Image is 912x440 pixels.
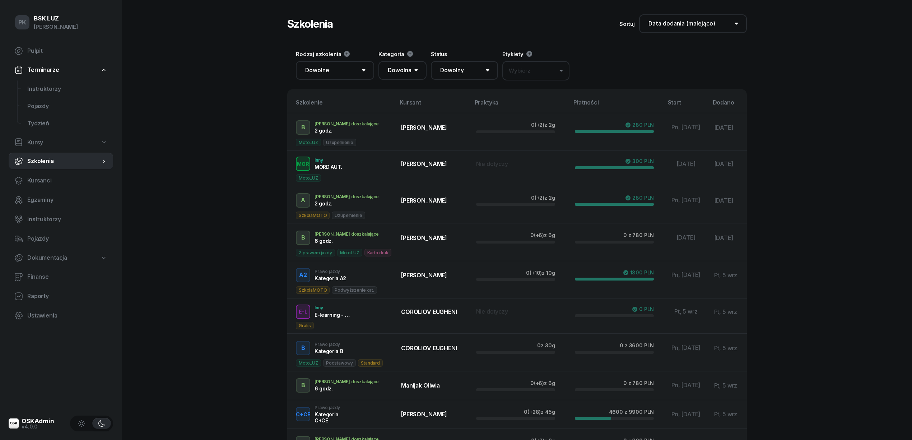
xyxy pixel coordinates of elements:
span: [DATE] [676,160,695,167]
div: 0 z 10g [526,270,555,276]
th: Dodano [708,98,747,113]
span: SzkołaMOTO [296,286,330,294]
span: Terminarze [27,65,59,75]
span: Kursanci [27,176,107,185]
span: [PERSON_NAME] [401,411,447,418]
span: COROLIOV EUGHENI [401,308,457,315]
span: Pn, [DATE] [671,271,700,278]
div: 0 z 780 PLN [623,380,654,386]
span: [PERSON_NAME] [401,272,447,279]
a: Instruktorzy [22,80,113,98]
span: Pojazdy [27,102,107,111]
div: 4600 z 9900 PLN [609,409,654,415]
span: Pt, 5 wrz [714,411,737,418]
div: 0 PLN [632,306,654,312]
span: Pt, 5 wrz [674,308,698,315]
button: Wybierz [502,61,569,80]
span: Egzaminy [27,195,107,205]
span: Ustawienia [27,311,107,320]
a: Kursanci [9,172,113,189]
span: Pojazdy [27,234,107,244]
span: COROLIOV EUGHENI [401,344,457,352]
th: Praktyka [470,98,569,113]
div: 0 z 30g [537,342,555,348]
span: (+10) [530,270,542,276]
span: Instruktorzy [27,215,107,224]
div: 280 PLN [625,195,654,201]
span: [PERSON_NAME] [401,160,447,167]
span: Pt, 5 wrz [714,382,737,389]
a: Pulpit [9,42,113,60]
span: Manijak Oliwia [401,382,440,389]
span: Pn, [DATE] [671,196,700,204]
span: Standard [358,359,383,367]
span: MotoLUZ [296,139,321,146]
div: OSKAdmin [22,418,54,424]
a: Finanse [9,268,113,286]
span: (+2) [535,195,544,201]
th: Szkolenie [287,98,395,113]
span: Gratis [296,322,314,329]
a: Ustawienia [9,307,113,324]
th: Płatności [569,98,663,113]
a: Instruktorzy [9,211,113,228]
span: Raporty [27,292,107,301]
span: Pn, [DATE] [671,124,700,131]
span: [PERSON_NAME] [401,197,447,204]
a: Terminarze [9,62,113,78]
span: Pn, [DATE] [671,381,700,389]
span: Pn, [DATE] [671,411,700,418]
span: MotoLUZ [337,249,362,256]
span: [DATE] [714,197,733,204]
span: (+6) [534,380,544,386]
a: Pojazdy [22,98,113,115]
span: Uzupełnienie [323,139,356,146]
div: 300 PLN [625,158,654,164]
div: Wybierz [509,66,530,75]
span: SzkołaMOTO [296,212,330,219]
span: Instruktorzy [27,84,107,94]
div: 0 z 45g [524,409,555,415]
div: v4.0.0 [22,424,54,429]
span: Szkolenia [27,157,100,166]
span: Pulpit [27,46,107,56]
a: Dokumentacja [9,250,113,266]
span: Pt, 5 wrz [714,308,737,315]
span: (+6) [534,232,544,238]
span: Uzupełnienie [332,212,365,219]
span: (+28) [527,409,541,415]
img: logo-xs@2x.png [9,418,19,429]
a: Kursy [9,134,113,151]
span: PK [18,19,27,26]
span: [DATE] [714,160,733,167]
span: [PERSON_NAME] [401,124,447,131]
span: (+2) [535,122,544,128]
div: 0 z 6g [530,232,555,238]
div: 280 PLN [625,122,654,128]
span: Nie dotyczy [476,308,508,315]
span: Pn, [DATE] [671,344,700,351]
span: MotoLUZ [296,174,321,182]
a: Egzaminy [9,191,113,209]
span: Podwyższenie kat. [332,286,377,294]
span: Pt, 5 wrz [714,272,737,279]
div: 0 z 3600 PLN [620,342,654,348]
span: Tydzień [27,119,107,128]
a: Raporty [9,288,113,305]
div: 0 z 2g [531,122,555,128]
span: Dokumentacja [27,253,67,263]
span: Nie dotyczy [476,160,508,167]
h1: Szkolenia [287,17,333,30]
span: [DATE] [714,124,733,131]
div: BSK LUZ [34,15,78,22]
div: 0 z 6g [530,380,555,386]
span: MotoLUZ [296,359,321,367]
span: [DATE] [676,234,695,241]
span: Kursy [27,138,43,147]
span: [DATE] [714,234,733,241]
a: Pojazdy [9,230,113,247]
div: 0 z 780 PLN [623,232,654,238]
a: Tydzień [22,115,113,132]
span: Karta druk [364,249,391,256]
div: 1800 PLN [623,270,654,275]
